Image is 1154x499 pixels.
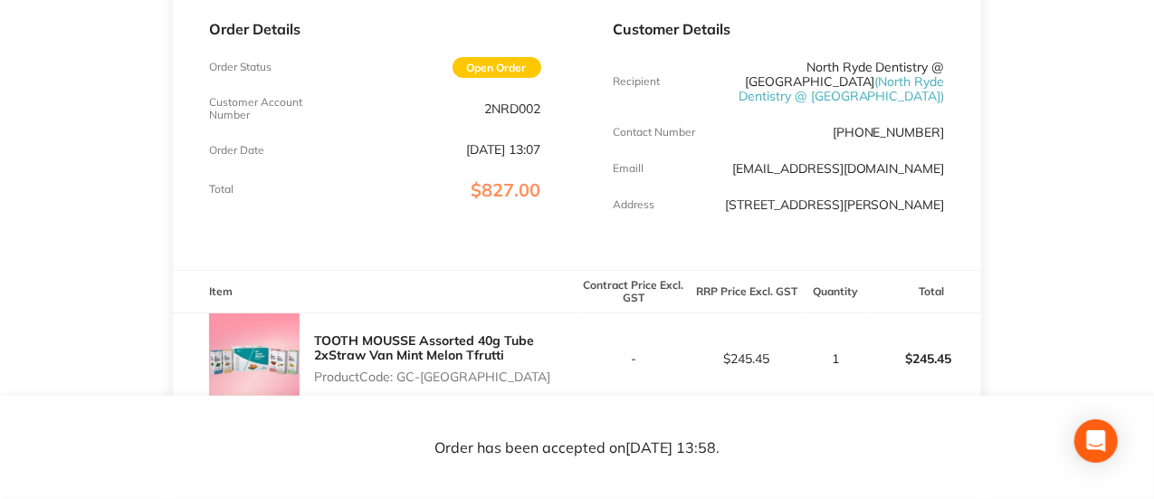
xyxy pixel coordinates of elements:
span: ( North Ryde Dentistry @ [GEOGRAPHIC_DATA] ) [739,73,945,104]
p: Address [614,198,655,211]
a: TOOTH MOUSSE Assorted 40g Tube 2xStraw Van Mint Melon Tfrutti [314,332,534,363]
span: Open Order [453,57,541,78]
a: [EMAIL_ADDRESS][DOMAIN_NAME] [732,160,945,177]
p: - [578,351,690,366]
th: Item [173,271,577,313]
p: Total [209,183,234,196]
p: Order Status [209,61,272,73]
p: Emaill [614,162,644,175]
p: 2NRD002 [485,101,541,116]
th: Total [868,271,981,313]
img: ZWIxeXh5dA [209,313,300,404]
p: [PHONE_NUMBER] [833,125,945,139]
p: Recipient [614,75,661,88]
p: Order has been accepted on [DATE] 13:58 . [434,439,720,456]
p: $245.45 [691,351,802,366]
p: $245.45 [869,337,980,380]
p: Order Details [209,21,540,37]
p: [STREET_ADDRESS][PERSON_NAME] [725,197,945,212]
th: Quantity [803,271,867,313]
th: RRP Price Excl. GST [690,271,803,313]
p: 1 [804,351,866,366]
p: [DATE] 13:07 [467,142,541,157]
p: Customer Account Number [209,96,319,121]
th: Contract Price Excl. GST [577,271,691,313]
p: Customer Details [614,21,945,37]
p: Product Code: GC-[GEOGRAPHIC_DATA] [314,369,577,384]
div: Open Intercom Messenger [1074,419,1118,463]
span: $827.00 [472,178,541,201]
p: Contact Number [614,126,696,139]
p: Order Date [209,144,264,157]
p: North Ryde Dentistry @ [GEOGRAPHIC_DATA] [724,60,945,103]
